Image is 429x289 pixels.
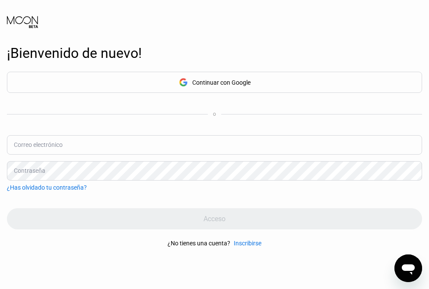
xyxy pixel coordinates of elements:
[213,111,216,117] div: o
[7,184,87,191] div: ¿Has olvidado tu contraseña?
[234,240,261,247] div: Inscribirse
[7,72,422,93] div: Continuar con Google
[14,141,63,148] div: Correo electrónico
[7,45,422,61] div: ¡Bienvenido de nuevo!
[192,79,251,86] div: Continuar con Google
[168,240,230,247] div: ¿No tienes una cuenta?
[14,167,45,174] div: Contraseña
[230,240,261,247] div: Inscribirse
[394,254,422,282] iframe: Botón para iniciar la ventana de mensajería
